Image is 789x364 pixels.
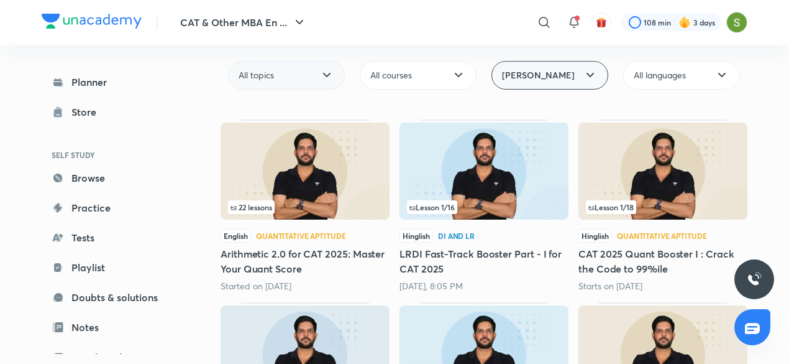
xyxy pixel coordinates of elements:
a: Notes [42,315,186,340]
a: Playlist [42,255,186,280]
h5: LRDI Fast-Track Booster Part - I for CAT 2025 [399,246,568,276]
div: Store [71,105,104,119]
span: Hinglish [578,229,612,243]
img: Thumbnail [399,123,568,220]
a: Tests [42,225,186,250]
h5: CAT 2025 Quant Booster I : Crack the Code to 99%ile [578,246,747,276]
div: Started on Aug 4 [221,280,390,292]
div: LRDI Fast-Track Booster Part - I for CAT 2025 [399,119,568,292]
div: Today, 8:05 PM [399,280,568,292]
a: Browse [42,166,186,190]
a: Company Logo [42,14,142,32]
button: CAT & Other MBA En ... [173,10,314,35]
span: Lesson 1 / 16 [409,203,455,211]
a: Store [42,100,186,124]
span: Lesson 1 / 18 [588,203,634,211]
div: infosection [407,200,561,214]
button: avatar [591,12,611,32]
span: English [221,229,251,243]
h5: Arithmetic 2.0 for CAT 2025: Master Your Quant Score [221,246,390,276]
div: left [586,200,740,214]
a: Doubts & solutions [42,285,186,310]
div: infocontainer [228,200,382,214]
span: 22 lessons [230,203,272,211]
div: infocontainer [586,200,740,214]
div: infocontainer [407,200,561,214]
span: All topics [239,69,274,82]
div: Quantitative Aptitude [617,232,706,240]
div: infosection [228,200,382,214]
img: streak [678,16,691,29]
span: All courses [370,69,412,82]
a: Planner [42,70,186,95]
img: avatar [596,17,607,28]
h6: SELF STUDY [42,144,186,166]
img: Company Logo [42,14,142,29]
span: [PERSON_NAME] [502,69,575,82]
div: Quantitative Aptitude [256,232,345,240]
img: Samridhi Vij [726,12,747,33]
div: left [407,200,561,214]
span: All languages [634,69,686,82]
div: CAT 2025 Quant Booster I : Crack the Code to 99%ile [578,119,747,292]
a: Practice [42,195,186,220]
img: Thumbnail [221,123,390,220]
div: DI and LR [438,232,475,240]
div: infosection [586,200,740,214]
img: ttu [747,272,762,287]
img: Thumbnail [578,123,747,220]
span: Hinglish [399,229,433,243]
div: left [228,200,382,214]
div: Arithmetic 2.0 for CAT 2025: Master Your Quant Score [221,119,390,292]
div: Starts on Sep 8 [578,280,747,292]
